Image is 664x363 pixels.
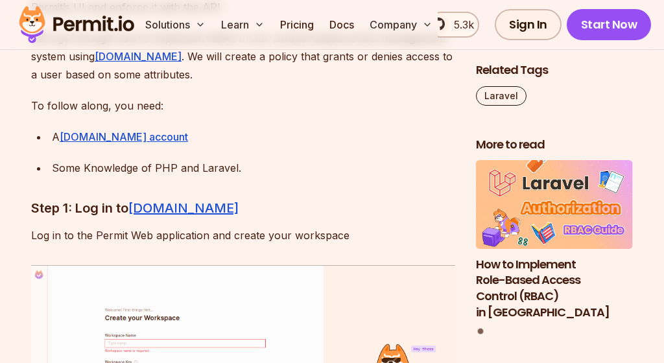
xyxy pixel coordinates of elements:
p: Log in to the Permit Web application and create your workspace [31,226,455,244]
h2: More to read [476,137,633,153]
button: Company [364,12,438,38]
h3: How to Implement Role-Based Access Control (RBAC) in [GEOGRAPHIC_DATA] [476,257,633,321]
a: How to Implement Role-Based Access Control (RBAC) in LaravelHow to Implement Role-Based Access Co... [476,161,633,321]
h2: Related Tags [476,62,633,78]
span: 5.3k [446,17,474,32]
img: How to Implement Role-Based Access Control (RBAC) in Laravel [476,161,633,249]
li: 1 of 1 [476,161,633,321]
a: Docs [324,12,359,38]
a: Start Now [567,9,652,40]
a: Sign In [495,9,562,40]
a: 5.3k [428,12,479,38]
div: A [52,128,455,146]
a: [DOMAIN_NAME] account [60,130,188,143]
a: [DOMAIN_NAME] [128,200,239,216]
button: Learn [216,12,270,38]
div: Posts [476,161,633,336]
p: Let's go through how to implement ABAC in our Laravel-based school management system using . We w... [31,29,455,84]
p: To follow along, you need: [31,97,455,115]
h3: Step 1: Log in to [31,198,455,218]
button: Solutions [140,12,211,38]
button: Go to slide 1 [477,329,483,334]
a: Pricing [275,12,319,38]
a: [DOMAIN_NAME] [95,50,182,63]
img: Permit logo [13,3,140,47]
a: Laravel [476,86,527,106]
div: Some Knowledge of PHP and Laravel. [52,159,455,177]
